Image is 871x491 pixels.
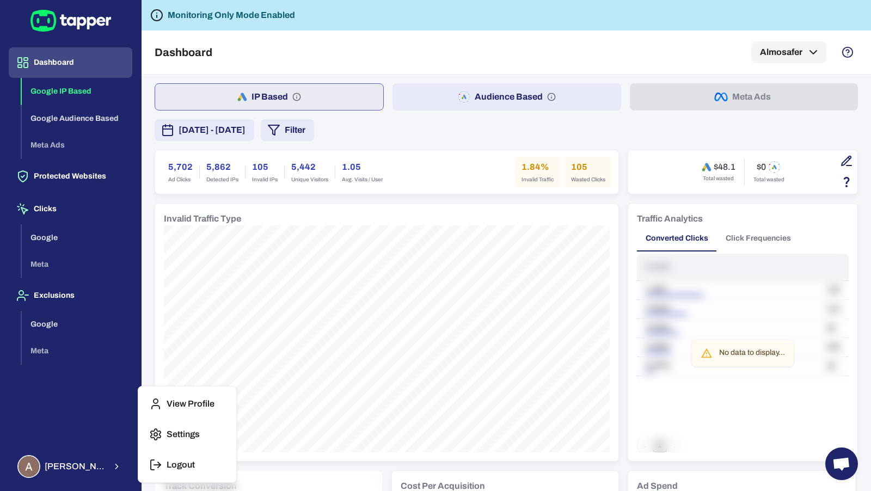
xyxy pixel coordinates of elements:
button: Settings [143,421,232,447]
p: View Profile [167,398,214,409]
div: Open chat [825,447,858,480]
p: Settings [167,429,200,440]
p: Logout [167,459,195,470]
button: Logout [143,452,232,478]
button: View Profile [143,391,232,417]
